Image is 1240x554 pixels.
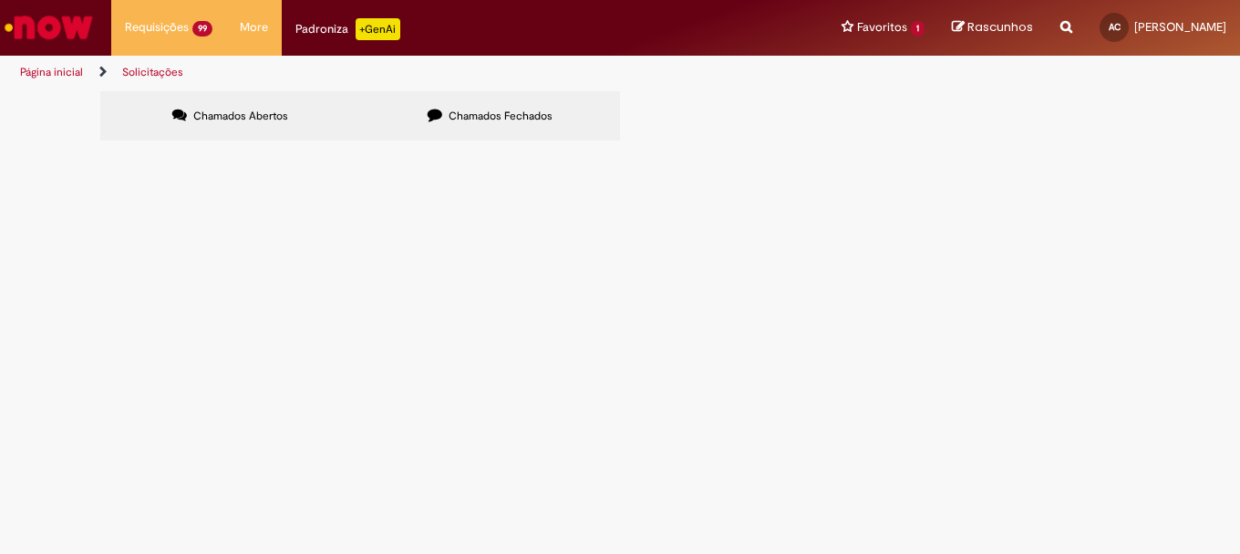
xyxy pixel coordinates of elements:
[356,18,400,40] p: +GenAi
[125,18,189,37] span: Requisições
[967,18,1033,36] span: Rascunhos
[122,65,183,79] a: Solicitações
[857,18,907,37] span: Favoritos
[2,9,96,46] img: ServiceNow
[20,65,83,79] a: Página inicial
[952,19,1033,37] a: Rascunhos
[192,21,212,37] span: 99
[295,18,400,40] div: Padroniza
[14,56,813,89] ul: Trilhas de página
[1134,19,1226,35] span: [PERSON_NAME]
[911,21,925,37] span: 1
[449,109,553,123] span: Chamados Fechados
[193,109,288,123] span: Chamados Abertos
[240,18,268,37] span: More
[1109,21,1121,33] span: AC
